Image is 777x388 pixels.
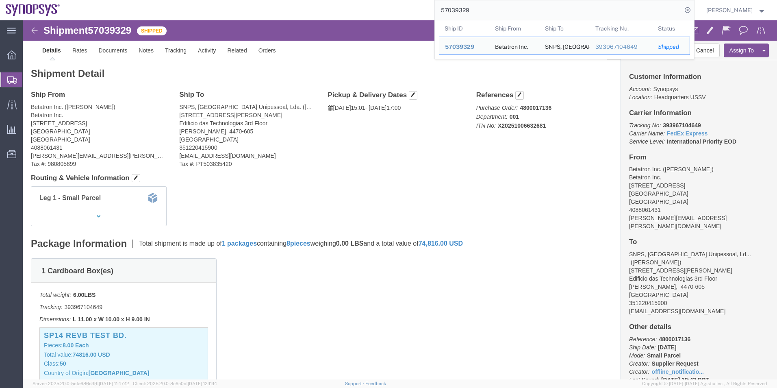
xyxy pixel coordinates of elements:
th: Ship ID [439,20,489,37]
th: Ship To [539,20,590,37]
img: logo [6,4,60,16]
iframe: FS Legacy Container [23,20,777,379]
span: Kaelen O'Connor [706,6,753,15]
div: Shipped [658,43,684,51]
span: [DATE] 12:11:14 [188,381,217,386]
div: Betatron Inc. [495,37,528,54]
input: Search for shipment number, reference number [435,0,682,20]
th: Status [652,20,690,37]
span: Server: 2025.20.0-5efa686e39f [33,381,129,386]
th: Ship From [489,20,539,37]
span: Copyright © [DATE]-[DATE] Agistix Inc., All Rights Reserved [642,380,767,387]
div: SNPS, Portugal Unipessoal, Lda. [545,37,584,54]
a: Support [345,381,365,386]
button: [PERSON_NAME] [706,5,766,15]
span: [DATE] 11:47:12 [99,381,129,386]
a: Feedback [365,381,386,386]
th: Tracking Nu. [589,20,652,37]
div: 57039329 [445,43,484,51]
table: Search Results [439,20,694,59]
span: Client: 2025.20.0-8c6e0cf [133,381,217,386]
span: 57039329 [445,44,474,50]
div: 393967104649 [595,43,647,51]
